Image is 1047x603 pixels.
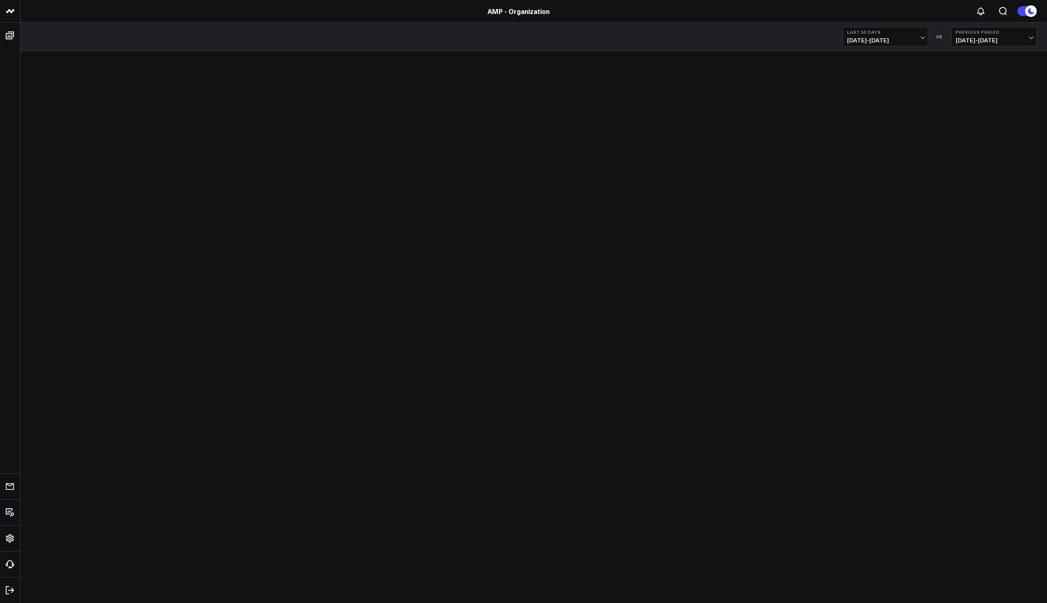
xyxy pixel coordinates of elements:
[951,27,1037,47] button: Previous Period[DATE]-[DATE]
[956,30,1032,35] b: Previous Period
[488,7,550,16] a: AMP - Organization
[956,37,1032,44] span: [DATE] - [DATE]
[847,37,924,44] span: [DATE] - [DATE]
[847,30,924,35] b: Last 30 Days
[932,34,947,39] div: VS
[843,27,928,47] button: Last 30 Days[DATE]-[DATE]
